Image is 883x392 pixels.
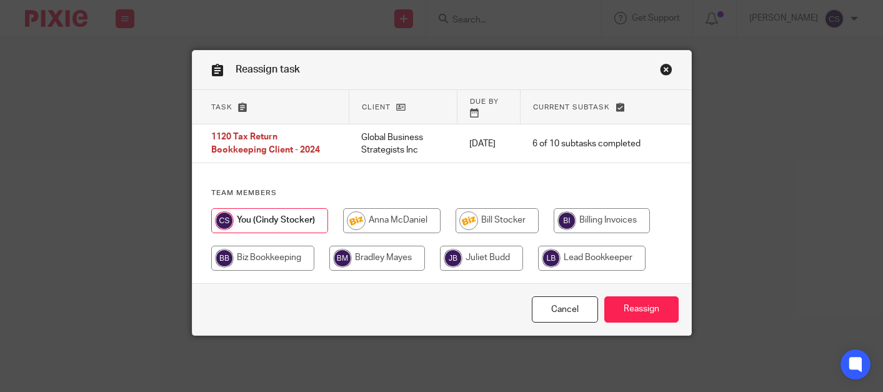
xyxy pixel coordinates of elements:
input: Reassign [604,296,679,323]
span: Task [211,104,232,111]
span: Reassign task [236,64,300,74]
p: [DATE] [469,138,507,150]
td: 6 of 10 subtasks completed [520,124,653,163]
h4: Team members [211,188,672,198]
span: 1120 Tax Return Bookkeeping Client - 2024 [211,133,320,155]
span: Due by [470,98,499,105]
span: Client [362,104,391,111]
a: Close this dialog window [660,63,672,80]
span: Current subtask [533,104,610,111]
a: Close this dialog window [532,296,598,323]
p: Global Business Strategists Inc [361,131,444,157]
